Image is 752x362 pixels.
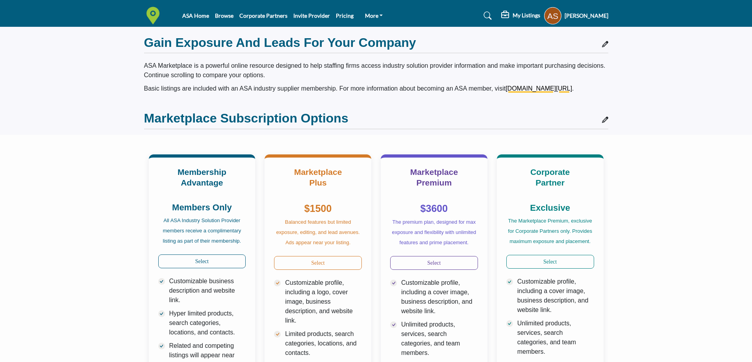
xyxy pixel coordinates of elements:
[158,254,246,268] a: Select
[476,9,497,22] a: Search
[239,12,287,19] a: Corporate Partners
[294,167,342,187] b: Marketplace Plus
[530,203,570,213] strong: Exclusive
[517,277,594,315] p: Customizable profile, including a cover image, business description, and website link.
[544,7,561,24] button: Show hide supplier dropdown
[276,219,360,245] span: Balanced features but limited exposure, editing, and lead avenues. Ads appear near your listing.
[169,277,246,305] p: Customizable business description and website link.
[274,256,362,270] a: Select
[144,111,348,126] h2: Marketplace Subscription Options
[410,167,458,187] b: Marketplace Premium
[285,329,362,358] p: Limited products, search categories, locations, and contacts.
[144,62,606,78] span: ASA Marketplace is a powerful online resource designed to help staffing firms access industry sol...
[144,85,574,92] span: Basic listings are included with an ASA industry supplier membership. For more information about ...
[506,255,594,269] a: Select
[169,309,246,337] p: Hyper limited products, search categories, locations, and contacts.
[182,12,209,19] a: ASA Home
[401,278,478,316] p: Customizable profile, including a cover image, business description, and website link.
[530,167,570,187] b: Corporate Partner
[506,85,572,92] a: [DOMAIN_NAME][URL]
[513,12,540,19] h5: My Listings
[144,7,166,24] img: Site Logo
[336,12,354,19] a: Pricing
[285,278,362,325] p: Customizable profile, including a logo, cover image, business description, and website link.
[359,10,389,21] a: More
[178,167,226,187] b: Membership Advantage
[172,202,232,212] strong: Members Only
[144,35,416,50] h2: Gain Exposure and Leads for Your Company
[508,218,592,244] span: The Marketplace Premium, exclusive for Corporate Partners only. Provides maximum exposure and pla...
[517,319,594,356] p: Unlimited products, services, search categories, and team members.
[163,217,241,244] span: All ASA Industry Solution Provider members receive a complimentary listing as part of their membe...
[501,11,540,20] div: My Listings
[304,203,332,214] strong: $1500
[565,12,608,20] h5: [PERSON_NAME]
[390,256,478,270] a: Select
[392,219,476,245] span: The premium plan, designed for max exposure and flexibility with unlimited features and prime pla...
[401,320,478,358] p: Unlimited products, services, search categories, and team members.
[293,12,330,19] a: Invite Provider
[420,203,448,214] strong: $3600
[215,12,233,19] a: Browse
